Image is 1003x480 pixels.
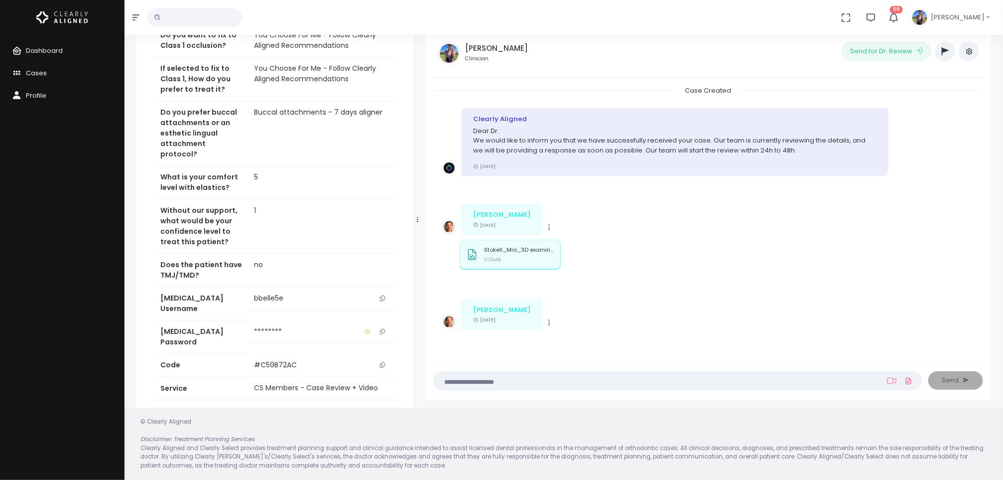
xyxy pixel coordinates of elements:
td: You Choose For Me - Follow Clearly Aligned Recommendations [248,24,395,57]
div: © Clearly Aligned Clearly Aligned and Clearly Select provides treatment planning support and clin... [130,418,997,470]
p: Stokell_Mia_3D examination(1)_3rd party Volume_20250205_152505_Ceph lateral (from the right).jpg [484,247,554,253]
td: You Choose For Me - Follow Clearly Aligned Recommendations [248,57,395,101]
small: [DATE] [473,163,496,169]
a: Add Files [902,372,914,390]
th: If selected to fix to Class 1, How do you prefer to treat it? [154,57,248,101]
div: scrollable content [136,29,413,411]
div: scrollable content [433,86,983,352]
th: What is your comfort level with elastics? [154,166,248,199]
div: CS Members - Case Review + Video [254,383,389,393]
td: no [248,254,395,287]
small: Clinician [465,55,528,63]
p: Dear Dr. We would like to inform you that we have successfully received your case. Our team is cu... [473,126,877,156]
span: Dashboard [26,46,63,55]
td: 1 [248,199,395,254]
th: Code [154,354,248,377]
div: [PERSON_NAME] [473,305,531,315]
em: Disclaimer: Treatment Planning Services [140,435,254,443]
img: Logo Horizontal [36,7,88,28]
span: [PERSON_NAME] [931,12,985,22]
td: bbelle5e [248,287,395,310]
th: Do you want to fix to Class 1 occlusion? [154,24,248,57]
th: Does the patient have TMJ/TMD? [154,254,248,287]
th: [MEDICAL_DATA] Username [154,287,248,320]
small: 0.13MB [484,256,501,263]
th: [MEDICAL_DATA] Password [154,320,248,354]
td: Buccal attachments - 7 days aligner [248,101,395,166]
small: [DATE] [473,222,496,228]
div: Clearly Aligned [473,114,877,124]
span: Profile [26,91,46,100]
img: Header Avatar [911,8,929,26]
th: Without our support, what would be your confidence level to treat this patient? [154,199,248,254]
span: Case Created [673,83,743,98]
td: 5 [248,166,395,199]
span: Cases [26,68,47,78]
td: #C59B72AC [248,354,395,377]
span: 66 [890,6,903,13]
th: Do you prefer buccal attachments or an esthetic lingual attachment protocol? [154,101,248,166]
small: [DATE] [473,317,496,323]
div: [PERSON_NAME] [473,210,531,220]
h5: [PERSON_NAME] [465,44,528,53]
a: Add Loom Video [885,377,898,385]
button: Send for Dr. Review [842,41,931,61]
th: Service [154,377,248,400]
